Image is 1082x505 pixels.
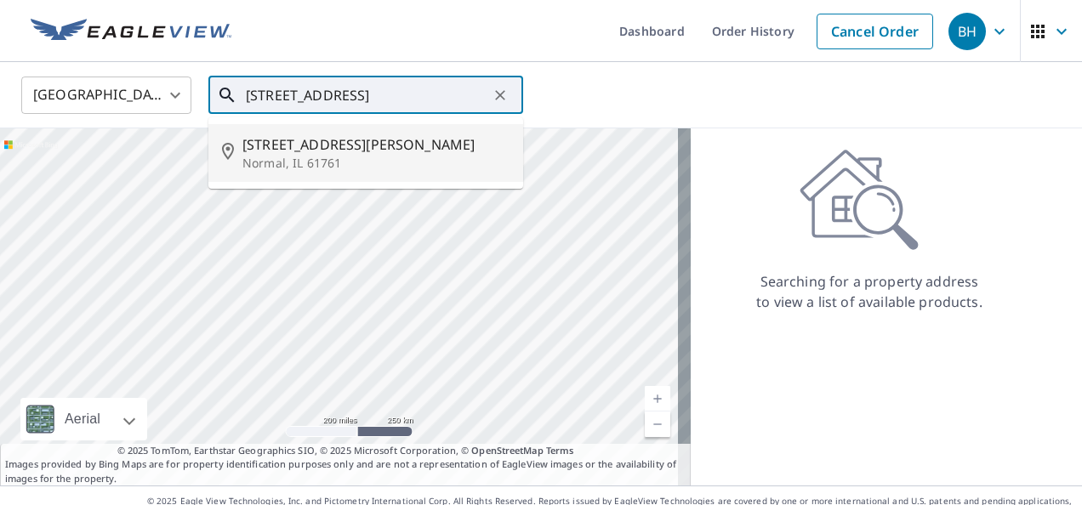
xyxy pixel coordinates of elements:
span: [STREET_ADDRESS][PERSON_NAME] [242,134,510,155]
p: Searching for a property address to view a list of available products. [755,271,983,312]
a: Cancel Order [817,14,933,49]
div: Aerial [20,398,147,440]
a: Terms [546,444,574,457]
div: BH [948,13,986,50]
a: Current Level 5, Zoom Out [645,411,670,437]
p: Normal, IL 61761 [242,155,510,172]
button: Clear [488,83,512,107]
a: Current Level 5, Zoom In [645,386,670,411]
input: Search by address or latitude-longitude [246,71,488,119]
div: Aerial [60,398,105,440]
span: © 2025 TomTom, Earthstar Geographics SIO, © 2025 Microsoft Corporation, © [117,444,574,458]
a: OpenStreetMap [471,444,543,457]
img: EV Logo [31,19,231,44]
div: [GEOGRAPHIC_DATA] [21,71,191,119]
